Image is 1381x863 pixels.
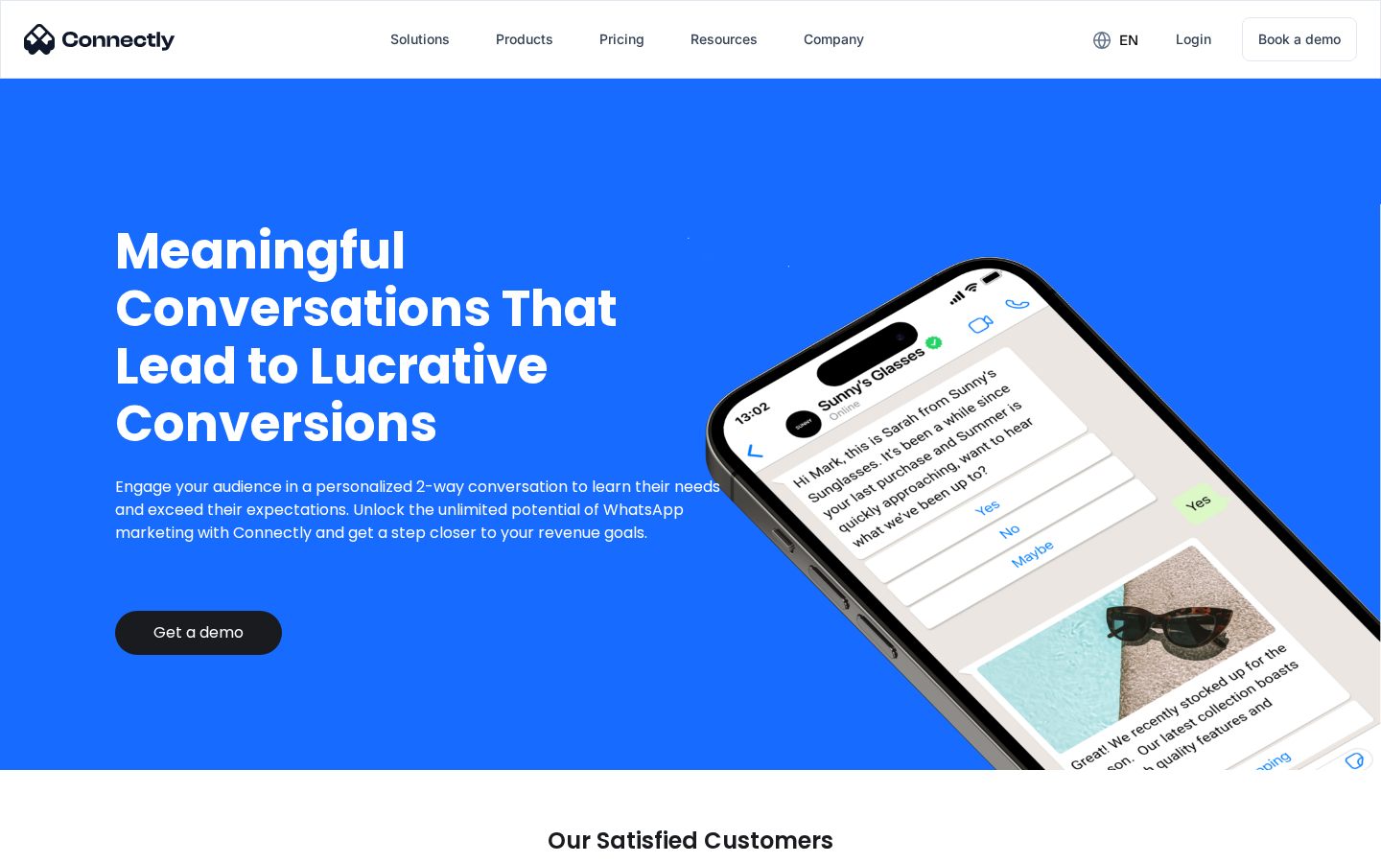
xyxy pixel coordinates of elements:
aside: Language selected: English [19,829,115,856]
div: Company [804,26,864,53]
h1: Meaningful Conversations That Lead to Lucrative Conversions [115,222,736,453]
div: en [1119,27,1138,54]
div: Solutions [390,26,450,53]
div: Products [496,26,553,53]
ul: Language list [38,829,115,856]
img: Connectly Logo [24,24,176,55]
a: Book a demo [1242,17,1357,61]
p: Engage your audience in a personalized 2-way conversation to learn their needs and exceed their e... [115,476,736,545]
div: Login [1176,26,1211,53]
a: Get a demo [115,611,282,655]
div: Pricing [599,26,644,53]
a: Login [1160,16,1227,62]
div: Resources [690,26,758,53]
p: Our Satisfied Customers [548,828,833,854]
a: Pricing [584,16,660,62]
div: Get a demo [153,623,244,642]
